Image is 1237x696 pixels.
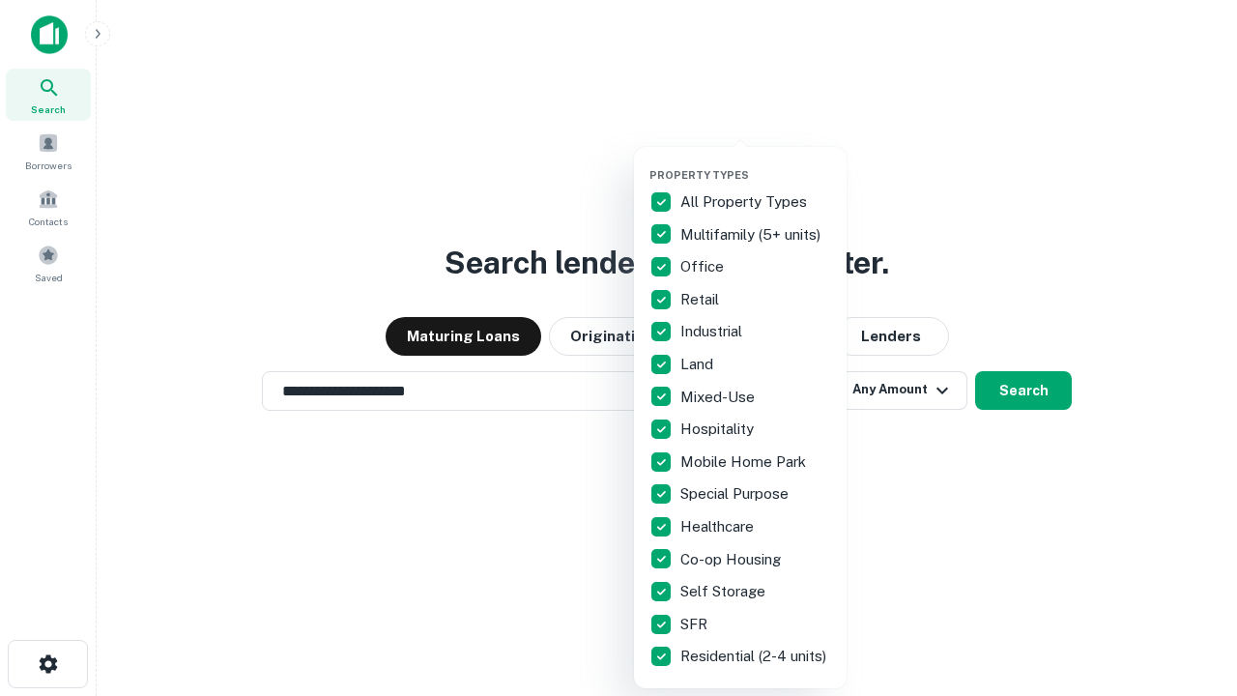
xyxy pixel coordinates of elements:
iframe: Chat Widget [1140,541,1237,634]
p: Multifamily (5+ units) [680,223,824,246]
p: Hospitality [680,418,758,441]
p: Mobile Home Park [680,450,810,474]
p: Special Purpose [680,482,792,506]
p: Retail [680,288,723,311]
p: SFR [680,613,711,636]
p: Self Storage [680,580,769,603]
p: Healthcare [680,515,758,538]
p: All Property Types [680,190,811,214]
p: Mixed-Use [680,386,759,409]
p: Industrial [680,320,746,343]
p: Residential (2-4 units) [680,645,830,668]
p: Office [680,255,728,278]
p: Co-op Housing [680,548,785,571]
span: Property Types [649,169,749,181]
p: Land [680,353,717,376]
